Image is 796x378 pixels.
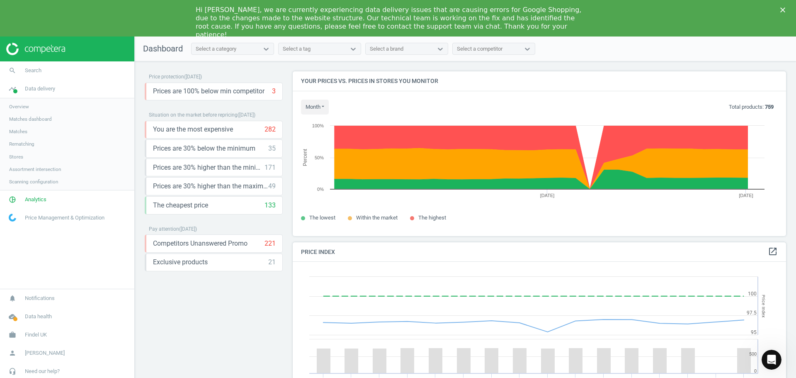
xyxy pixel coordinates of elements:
i: cloud_done [5,309,20,324]
span: Data health [25,313,52,320]
div: 171 [265,163,276,172]
span: [PERSON_NAME] [25,349,65,357]
span: ( [DATE] ) [179,226,197,232]
span: Pay attention [149,226,179,232]
div: 21 [268,258,276,267]
span: The highest [418,215,446,221]
div: Select a tag [283,45,311,53]
div: Select a category [196,45,236,53]
button: month [301,100,329,115]
div: 35 [268,144,276,153]
span: Assortment intersection [9,166,61,173]
div: Select a brand [370,45,403,53]
span: Prices are 30% higher than the maximal [153,182,268,191]
i: open_in_new [768,246,778,256]
span: Competitors Unanswered Promo [153,239,248,248]
div: 282 [265,125,276,134]
text: 97.5 [747,310,757,316]
text: 100% [312,123,324,128]
text: 50% [315,155,324,160]
i: search [5,63,20,78]
i: work [5,327,20,343]
p: Total products: [729,103,774,111]
span: Data delivery [25,85,55,93]
text: 0% [317,187,324,192]
text: 95 [751,329,757,335]
text: 0 [754,368,757,374]
span: Prices are 100% below min competitor [153,87,265,96]
span: Need our help? [25,368,60,375]
iframe: Intercom live chat [762,350,781,370]
div: Hi [PERSON_NAME], we are currently experiencing data delivery issues that are causing errors for ... [196,6,587,39]
span: Matches [9,128,27,135]
text: 500 [749,351,757,357]
div: 133 [265,201,276,210]
b: 759 [765,104,774,110]
div: 49 [268,182,276,191]
span: Matches dashboard [9,116,52,122]
span: ( [DATE] ) [238,112,255,118]
span: Stores [9,154,23,160]
span: Within the market [356,215,398,221]
a: open_in_new [768,246,778,257]
i: notifications [5,290,20,306]
tspan: Price Index [761,295,766,317]
span: The cheapest price [153,201,208,210]
img: ajHJNr6hYgQAAAAASUVORK5CYII= [6,43,65,55]
h4: Price Index [293,242,786,262]
tspan: [DATE] [540,193,555,198]
span: Scanning configuration [9,178,58,185]
tspan: [DATE] [739,193,753,198]
span: Price protection [149,74,184,80]
img: wGWNvw8QSZomAAAAABJRU5ErkJggg== [9,214,16,222]
span: Exclusive products [153,258,208,267]
span: Rematching [9,141,34,147]
tspan: Percent [302,149,308,166]
span: Situation on the market before repricing [149,112,238,118]
span: ( [DATE] ) [184,74,202,80]
span: Overview [9,103,29,110]
i: pie_chart_outlined [5,192,20,207]
span: Prices are 30% below the minimum [153,144,255,153]
span: Analytics [25,196,46,203]
span: Price Management & Optimization [25,214,104,222]
span: Dashboard [143,44,183,54]
span: Notifications [25,295,55,302]
div: Select a competitor [457,45,502,53]
span: The lowest [309,215,335,221]
i: person [5,345,20,361]
div: Close [780,7,789,12]
text: 100 [748,291,757,297]
span: Prices are 30% higher than the minimum [153,163,265,172]
span: Search [25,67,41,74]
div: 3 [272,87,276,96]
h4: Your prices vs. prices in stores you monitor [293,71,786,91]
div: 221 [265,239,276,248]
span: You are the most expensive [153,125,233,134]
i: timeline [5,81,20,97]
span: Findel UK [25,331,47,339]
